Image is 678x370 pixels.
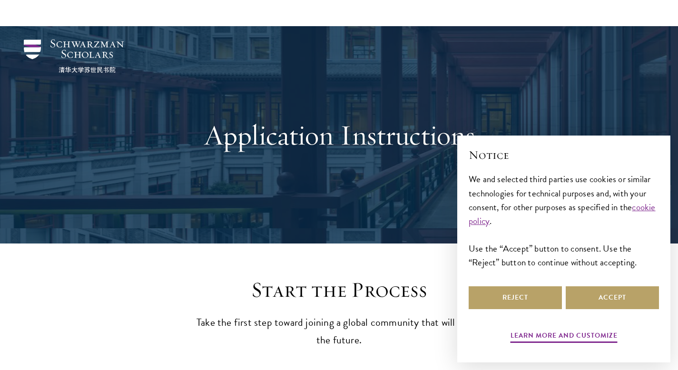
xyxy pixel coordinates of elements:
a: cookie policy [469,200,656,228]
h1: Application Instructions [175,118,503,152]
button: Reject [469,286,562,309]
img: Schwarzman Scholars [24,39,124,73]
button: Learn more and customize [511,330,618,344]
button: Accept [566,286,659,309]
div: We and selected third parties use cookies or similar technologies for technical purposes and, wit... [469,172,659,269]
h2: Start the Process [192,277,487,303]
h2: Notice [469,147,659,163]
p: Take the first step toward joining a global community that will shape the future. [192,314,487,349]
